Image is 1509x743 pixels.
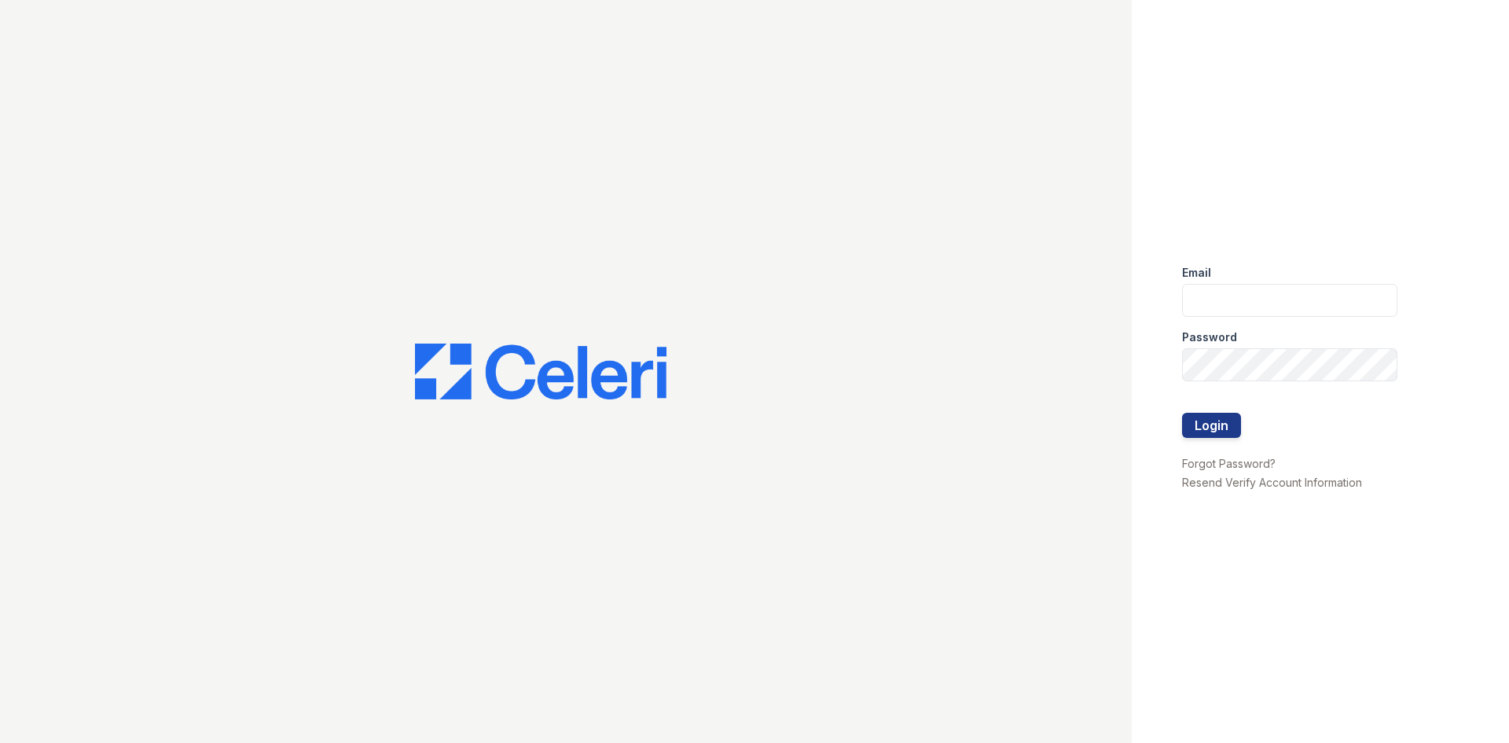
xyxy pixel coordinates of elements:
[415,344,666,400] img: CE_Logo_Blue-a8612792a0a2168367f1c8372b55b34899dd931a85d93a1a3d3e32e68fde9ad4.png
[1182,457,1276,470] a: Forgot Password?
[1182,265,1211,281] label: Email
[1182,413,1241,438] button: Login
[1182,329,1237,345] label: Password
[1182,476,1362,489] a: Resend Verify Account Information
